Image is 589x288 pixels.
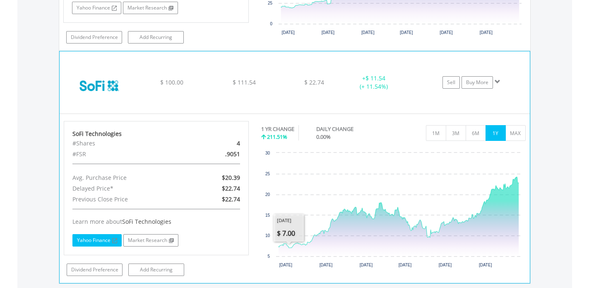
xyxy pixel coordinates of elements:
[426,125,446,141] button: 1M
[316,133,331,140] span: 0.00%
[439,263,452,267] text: [DATE]
[321,30,334,35] text: [DATE]
[400,30,413,35] text: [DATE]
[123,2,178,14] a: Market Research
[365,74,385,82] span: $ 11.54
[265,151,270,155] text: 30
[399,263,412,267] text: [DATE]
[267,133,287,140] span: 211.51%
[261,125,294,133] div: 1 YR CHANGE
[128,264,184,276] a: Add Recurring
[265,213,270,218] text: 15
[222,184,240,192] span: $22.74
[265,192,270,197] text: 20
[72,2,121,14] a: Yahoo Finance
[66,183,186,194] div: Delayed Price*
[281,30,295,35] text: [DATE]
[462,76,493,89] a: Buy More
[261,149,526,273] div: Chart. Highcharts interactive chart.
[343,74,405,91] div: + (+ 11.54%)
[446,125,466,141] button: 3M
[479,30,493,35] text: [DATE]
[122,218,171,225] span: SoFi Technologies
[316,125,382,133] div: DAILY CHANGE
[505,125,526,141] button: MAX
[186,138,246,149] div: 4
[66,31,122,44] a: Dividend Preference
[66,149,186,160] div: #FSR
[233,78,256,86] span: $ 111.54
[265,172,270,176] text: 25
[66,172,186,183] div: Avg. Purchase Price
[261,149,525,273] svg: Interactive chart
[128,31,184,44] a: Add Recurring
[72,234,122,247] a: Yahoo Finance
[64,62,135,111] img: EQU.US.SOFI.png
[265,233,270,238] text: 10
[72,130,240,138] div: SoFi Technologies
[486,125,506,141] button: 1Y
[160,78,183,86] span: $ 100.00
[123,234,178,247] a: Market Research
[66,194,186,205] div: Previous Close Price
[67,264,123,276] a: Dividend Preference
[466,125,486,141] button: 6M
[268,1,273,5] text: 25
[267,254,270,259] text: 5
[440,30,453,35] text: [DATE]
[361,30,375,35] text: [DATE]
[279,263,293,267] text: [DATE]
[72,218,240,226] div: Learn more about
[222,195,240,203] span: $22.74
[479,263,492,267] text: [DATE]
[222,174,240,182] span: $20.39
[270,22,272,26] text: 0
[360,263,373,267] text: [DATE]
[320,263,333,267] text: [DATE]
[186,149,246,160] div: .9051
[66,138,186,149] div: #Shares
[304,78,324,86] span: $ 22.74
[442,76,460,89] a: Sell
